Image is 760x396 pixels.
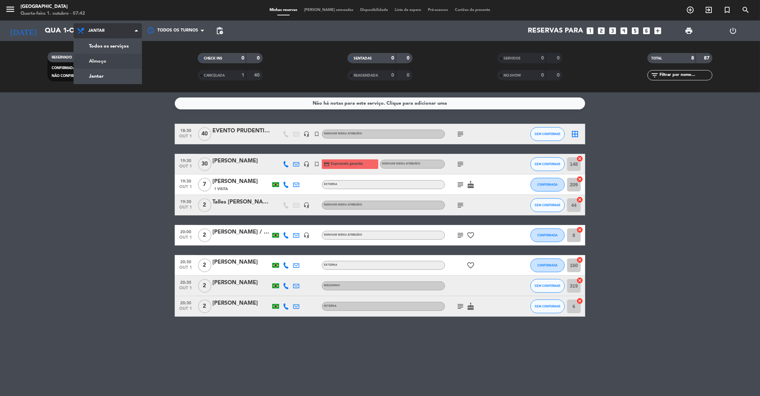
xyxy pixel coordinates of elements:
span: Externa [324,183,337,186]
a: Almoço [74,54,142,69]
i: headset_mic [303,232,310,238]
button: SEM CONFIRMAR [530,300,565,313]
span: SEM CONFIRMAR [535,284,561,288]
span: 2 [198,198,211,212]
strong: 0 [541,56,544,61]
span: Lista de espera [392,8,425,12]
i: credit_card [324,161,330,167]
span: Interna [324,305,337,307]
i: [DATE] [5,23,41,38]
span: SEM CONFIRMAR [535,132,561,136]
span: 19:30 [177,156,194,164]
span: SEM CONFIRMAR [535,203,561,207]
button: SEM CONFIRMAR [530,279,565,293]
span: out 1 [177,205,194,213]
span: Esperando garantia [331,161,363,167]
div: Talles [PERSON_NAME] [212,198,271,207]
i: looks_5 [631,26,640,35]
a: Todos os serviços [74,39,142,54]
button: SEM CONFIRMAR [530,127,565,141]
input: Filtrar por nome... [659,71,712,79]
span: out 1 [177,164,194,172]
i: headset_mic [303,131,310,137]
button: SEM CONFIRMAR [530,157,565,171]
span: 20:00 [177,227,194,235]
span: 20:30 [177,278,194,286]
span: out 1 [177,286,194,294]
i: looks_3 [608,26,617,35]
i: subject [456,181,464,189]
span: 2 [198,228,211,242]
div: EVENTO PRUDENTIAL [212,127,271,135]
i: cancel [576,256,583,263]
i: cancel [576,176,583,183]
span: CANCELADA [204,74,225,77]
strong: 0 [541,73,544,78]
div: [PERSON_NAME] [212,278,271,287]
i: looks_6 [642,26,651,35]
strong: 1 [241,73,244,78]
button: CONFIRMADA [530,178,565,192]
strong: 87 [704,56,711,61]
span: Reservas para [528,27,584,35]
i: subject [456,160,464,168]
span: Minhas reservas [266,8,301,12]
span: CONFIRMADA [538,183,558,186]
span: RESERVADO [52,56,72,59]
strong: 0 [391,56,394,61]
div: [PERSON_NAME] [212,299,271,308]
strong: 0 [407,73,411,78]
span: [PERSON_NAME] semeadas [301,8,357,12]
i: cake [467,302,475,311]
i: menu [5,4,15,14]
strong: 0 [257,56,261,61]
i: turned_in_not [314,161,320,167]
span: 20:30 [177,299,194,306]
span: 40 [198,127,211,141]
i: border_all [571,130,579,138]
strong: 0 [557,73,561,78]
i: add_circle_outline [686,6,694,14]
span: print [685,27,693,35]
strong: 40 [254,73,261,78]
i: subject [456,302,464,311]
i: cancel [576,226,583,233]
strong: 8 [691,56,694,61]
span: 2 [198,300,211,313]
i: filter_list [651,71,659,79]
span: CONFIRMADA [538,263,558,267]
div: [GEOGRAPHIC_DATA] [21,3,85,10]
span: CONFIRMADA [538,233,558,237]
strong: 0 [557,56,561,61]
span: 30 [198,157,211,171]
i: headset_mic [303,202,310,208]
strong: 0 [241,56,244,61]
span: 20:30 [177,258,194,265]
span: pending_actions [215,27,224,35]
span: out 1 [177,185,194,193]
span: Nenhum menu atribuído [324,234,362,236]
span: 19:30 [177,197,194,205]
span: Nenhum menu atribuído [382,162,420,165]
span: SEM CONFIRMAR [535,162,561,166]
span: Jantar [88,28,105,33]
span: Mezanino [324,284,340,287]
span: TOTAL [652,57,662,60]
strong: 0 [407,56,411,61]
span: 1 Visita [214,186,228,192]
div: Não há notas para este serviço. Clique para adicionar uma [313,100,447,107]
span: REAGENDADA [354,74,378,77]
i: looks_one [586,26,595,35]
i: turned_in_not [723,6,731,14]
i: subject [456,130,464,138]
div: Quarta-feira 1. outubro - 07:42 [21,10,85,17]
div: [PERSON_NAME] / [PERSON_NAME] [212,228,271,237]
span: out 1 [177,235,194,243]
div: [PERSON_NAME] [212,157,271,166]
div: [PERSON_NAME] [212,258,271,267]
button: CONFIRMADA [530,228,565,242]
i: cancel [576,277,583,284]
span: Cartões de presente [452,8,494,12]
span: NO-SHOW [503,74,521,77]
span: CHECK INS [204,57,223,60]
